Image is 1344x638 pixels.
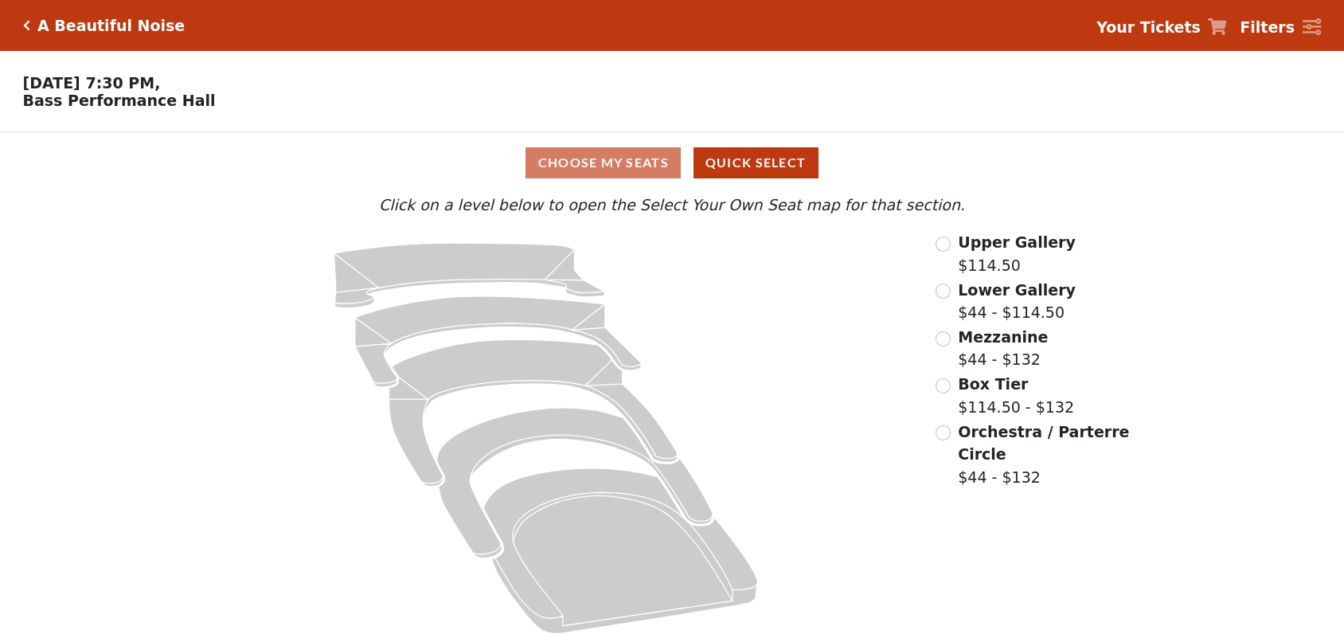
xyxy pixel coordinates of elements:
[483,468,757,634] path: Orchestra / Parterre Circle - Seats Available: 6
[958,373,1074,418] label: $114.50 - $132
[958,421,1131,489] label: $44 - $132
[958,233,1076,251] span: Upper Gallery
[958,279,1076,324] label: $44 - $114.50
[1240,18,1295,36] strong: Filters
[958,375,1028,393] span: Box Tier
[334,243,605,308] path: Upper Gallery - Seats Available: 255
[23,20,30,31] a: Click here to go back to filters
[1096,16,1227,39] a: Your Tickets
[355,296,641,387] path: Lower Gallery - Seats Available: 25
[693,147,819,178] button: Quick Select
[958,326,1048,371] label: $44 - $132
[958,281,1076,299] span: Lower Gallery
[958,423,1129,464] span: Orchestra / Parterre Circle
[179,194,1165,217] p: Click on a level below to open the Select Your Own Seat map for that section.
[1240,16,1321,39] a: Filters
[37,17,185,35] h5: A Beautiful Noise
[958,231,1076,276] label: $114.50
[958,328,1048,346] span: Mezzanine
[1096,18,1201,36] strong: Your Tickets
